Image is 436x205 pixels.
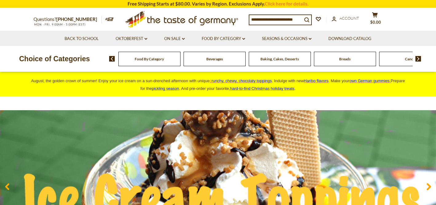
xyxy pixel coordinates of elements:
[339,16,359,21] span: Account
[116,35,147,42] a: Oktoberfest
[332,15,359,22] a: Account
[164,35,185,42] a: On Sale
[206,57,223,61] a: Beverages
[349,78,390,83] a: own German gummies.
[405,57,415,61] a: Candy
[65,35,99,42] a: Back to School
[370,20,381,25] span: $0.00
[209,78,272,83] a: crunchy, chewy, chocolaty toppings
[328,35,371,42] a: Download Catalog
[34,15,102,23] p: Questions?
[260,57,299,61] a: Baking, Cakes, Desserts
[304,78,328,83] a: Haribo flavors
[262,35,311,42] a: Seasons & Occasions
[415,56,421,62] img: next arrow
[135,57,164,61] a: Food By Category
[56,16,97,22] a: [PHONE_NUMBER]
[31,78,405,91] span: August, the golden crown of summer! Enjoy your ice cream on a sun-drenched afternoon with unique ...
[34,23,86,26] span: MON - FRI, 9:00AM - 5:00PM (EST)
[152,86,179,91] a: pickling season
[349,78,390,83] span: own German gummies
[230,86,295,91] span: .
[265,1,308,6] a: Click here for details.
[109,56,115,62] img: previous arrow
[230,86,295,91] a: hard-to-find Christmas holiday treats
[212,78,272,83] span: runchy, chewy, chocolaty toppings
[339,57,351,61] a: Breads
[202,35,245,42] a: Food By Category
[366,12,384,27] button: $0.00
